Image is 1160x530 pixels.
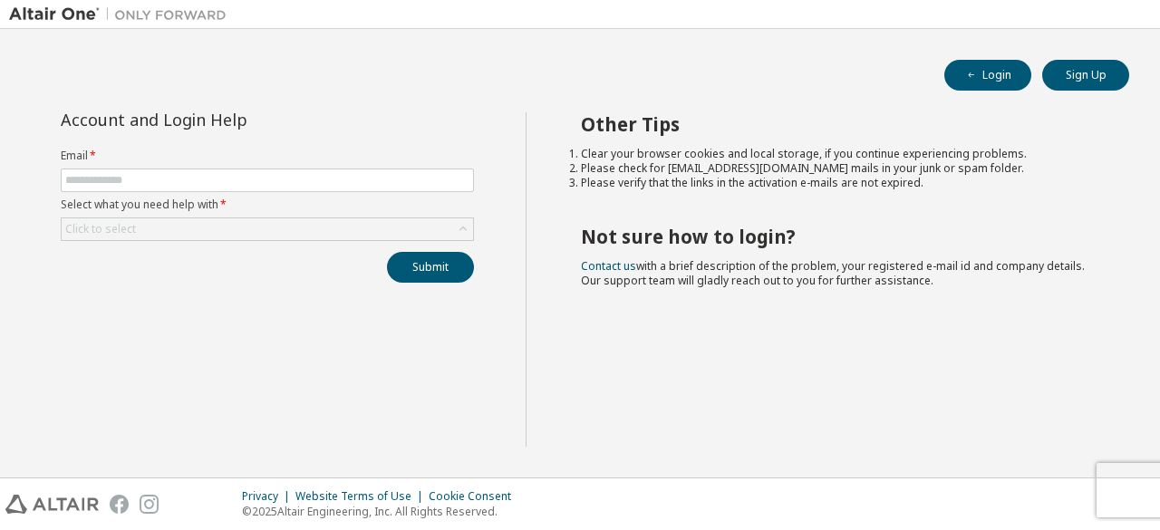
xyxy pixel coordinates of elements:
[581,258,1085,288] span: with a brief description of the problem, your registered e-mail id and company details. Our suppo...
[61,112,391,127] div: Account and Login Help
[581,147,1097,161] li: Clear your browser cookies and local storage, if you continue experiencing problems.
[429,489,522,504] div: Cookie Consent
[140,495,159,514] img: instagram.svg
[110,495,129,514] img: facebook.svg
[944,60,1031,91] button: Login
[62,218,473,240] div: Click to select
[242,489,295,504] div: Privacy
[295,489,429,504] div: Website Terms of Use
[5,495,99,514] img: altair_logo.svg
[581,161,1097,176] li: Please check for [EMAIL_ADDRESS][DOMAIN_NAME] mails in your junk or spam folder.
[9,5,236,24] img: Altair One
[581,112,1097,136] h2: Other Tips
[1042,60,1129,91] button: Sign Up
[581,258,636,274] a: Contact us
[387,252,474,283] button: Submit
[242,504,522,519] p: © 2025 Altair Engineering, Inc. All Rights Reserved.
[61,149,474,163] label: Email
[581,225,1097,248] h2: Not sure how to login?
[65,222,136,236] div: Click to select
[61,198,474,212] label: Select what you need help with
[581,176,1097,190] li: Please verify that the links in the activation e-mails are not expired.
